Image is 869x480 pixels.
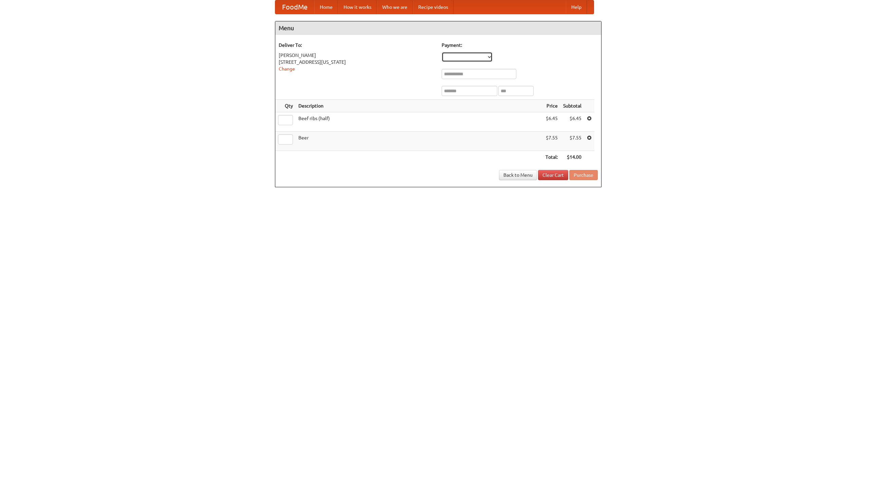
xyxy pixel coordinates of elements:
[279,52,435,59] div: [PERSON_NAME]
[275,100,296,112] th: Qty
[560,151,584,164] th: $14.00
[296,132,543,151] td: Beer
[296,112,543,132] td: Beef ribs (half)
[543,112,560,132] td: $6.45
[543,100,560,112] th: Price
[543,132,560,151] td: $7.55
[560,100,584,112] th: Subtotal
[569,170,598,180] button: Purchase
[543,151,560,164] th: Total:
[314,0,338,14] a: Home
[499,170,537,180] a: Back to Menu
[413,0,454,14] a: Recipe videos
[275,0,314,14] a: FoodMe
[377,0,413,14] a: Who we are
[296,100,543,112] th: Description
[560,132,584,151] td: $7.55
[560,112,584,132] td: $6.45
[279,59,435,65] div: [STREET_ADDRESS][US_STATE]
[538,170,568,180] a: Clear Cart
[279,66,295,72] a: Change
[566,0,587,14] a: Help
[442,42,598,49] h5: Payment:
[279,42,435,49] h5: Deliver To:
[275,21,601,35] h4: Menu
[338,0,377,14] a: How it works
